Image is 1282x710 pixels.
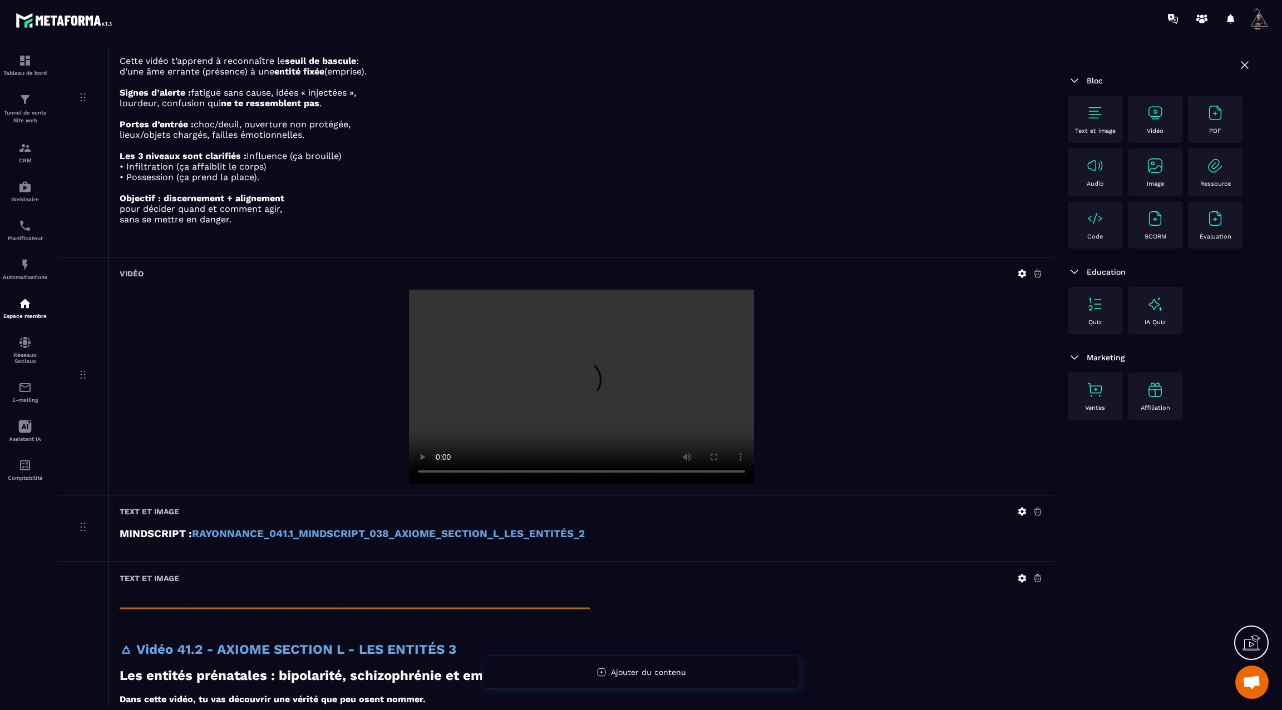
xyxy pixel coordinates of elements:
span: Education [1087,267,1126,276]
span: Ajouter du contenu [611,668,686,677]
a: RAYONNANCE_041.1_MINDSCRIPT_038_AXIOME_SECTION_L_LES_ENTITÉS_2 [192,528,585,540]
p: Ventes [1085,404,1105,411]
span: pour décider quand et comment agir, [120,203,282,214]
p: SCORM [1145,233,1166,240]
strong: Dans cette vidéo, tu vas découvrir une vérité que peu osent nommer. [120,694,426,704]
a: emailemailE-mailing [3,373,47,411]
p: Tunnel de vente Site web [3,109,47,125]
img: automations [18,297,32,310]
p: Quiz [1088,319,1102,326]
img: text-image no-wra [1146,157,1164,175]
span: • Infiltration (ça affaiblit le corps) [120,161,267,172]
span: (emprise). [324,66,367,77]
strong: Portes d’entrée : [120,119,194,130]
strong: Les 3 niveaux sont clarifiés : [120,151,246,161]
img: text-image no-wra [1146,104,1164,122]
img: text-image no-wra [1206,104,1224,122]
div: Ouvrir le chat [1235,666,1269,699]
span: choc/deuil, ouverture non protégée, [194,119,351,130]
span: Influence (ça brouille) [246,151,342,161]
a: formationformationTunnel de vente Site web [3,85,47,133]
span: d’une âme errante (présence) à une [120,66,274,77]
p: CRM [3,157,47,163]
span: . [319,98,322,108]
p: Code [1087,233,1103,240]
img: text-image no-wra [1086,157,1104,175]
p: Automatisations [3,274,47,280]
strong: Les entités prénatales : bipolarité, schizophrénie et empreintes karmiques [120,668,612,683]
a: automationsautomationsEspace membre [3,289,47,327]
a: Assistant IA [3,411,47,450]
strong: Objectif : discernement + alignement [120,193,284,203]
img: arrow-down [1068,74,1081,87]
img: text-image no-wra [1206,210,1224,227]
img: social-network [18,336,32,349]
p: Comptabilité [3,475,47,481]
p: Image [1147,180,1164,187]
p: Audio [1087,180,1104,187]
img: text-image [1146,381,1164,399]
span: fatigue sans cause, idées « injectées », [191,87,356,98]
span: : [356,56,359,66]
img: automations [18,180,32,193]
img: email [18,381,32,394]
img: text-image no-wra [1146,210,1164,227]
p: Text et image [1075,127,1116,135]
img: text-image no-wra [1086,295,1104,313]
p: Assistant IA [3,436,47,442]
p: IA Quiz [1145,319,1166,326]
strong: entité fixée [274,66,324,77]
span: sans se mettre en danger. [120,214,231,225]
strong: MINDSCRIPT : [120,528,192,540]
a: formationformationTableau de bord [3,46,47,85]
p: Vidéo [1147,127,1163,135]
span: Bloc [1087,76,1103,85]
img: logo [16,10,116,31]
img: text-image no-wra [1206,157,1224,175]
p: PDF [1209,127,1221,135]
a: accountantaccountantComptabilité [3,450,47,489]
p: Planificateur [3,235,47,241]
h6: Text et image [120,574,179,583]
a: automationsautomationsAutomatisations [3,250,47,289]
p: Tableau de bord [3,70,47,76]
img: arrow-down [1068,351,1081,364]
strong: ne te ressemblent pas [221,98,319,108]
strong: 🜂 Vidéo 41.2 - AXIOME SECTION L - LES ENTITÉS 3 [120,642,456,657]
p: Affiliation [1141,404,1170,411]
p: Réseaux Sociaux [3,352,47,364]
img: accountant [18,459,32,472]
a: schedulerschedulerPlanificateur [3,211,47,250]
strong: seuil de bascule [285,56,356,66]
p: Webinaire [3,196,47,202]
p: E-mailing [3,397,47,403]
a: automationsautomationsWebinaire [3,172,47,211]
span: Marketing [1087,353,1125,362]
img: scheduler [18,219,32,232]
img: automations [18,258,32,271]
span: • Possession (ça prend la place). [120,172,259,182]
strong: _________________________________________________________________ [120,594,590,610]
img: formation [18,93,32,106]
img: formation [18,141,32,155]
img: text-image [1146,295,1164,313]
p: Ressource [1200,180,1231,187]
img: text-image no-wra [1086,104,1104,122]
strong: Signes d’alerte : [120,87,191,98]
h6: Text et image [120,507,179,516]
a: formationformationCRM [3,133,47,172]
span: lourdeur, confusion qui [120,98,221,108]
span: Cette vidéo t’apprend à reconnaître le [120,56,285,66]
img: text-image no-wra [1086,210,1104,227]
span: lieux/objets chargés, failles émotionnelles. [120,130,304,140]
img: formation [18,54,32,67]
p: Espace membre [3,313,47,319]
p: Évaluation [1200,233,1231,240]
img: arrow-down [1068,265,1081,279]
img: text-image no-wra [1086,381,1104,399]
a: social-networksocial-networkRéseaux Sociaux [3,327,47,373]
h6: Vidéo [120,269,144,278]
